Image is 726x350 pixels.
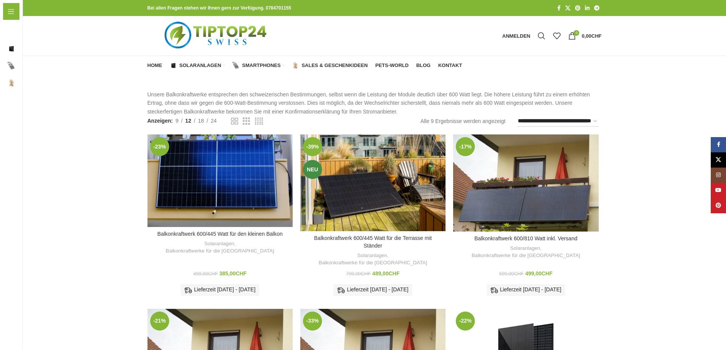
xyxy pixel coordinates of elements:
span: 0 [574,30,579,36]
a: Smartphones [232,58,284,73]
span: Pets-World [8,93,36,107]
a: 18 [196,117,207,125]
span: -39% [303,137,322,156]
span: -21% [150,312,169,331]
a: X Social Link [711,152,726,168]
div: , [457,245,595,259]
span: CHF [389,270,400,276]
div: Lieferzeit [DATE] - [DATE] [487,284,565,296]
a: YouTube Social Link [711,183,726,198]
a: Rasteransicht 4 [255,117,263,126]
a: Pinterest Social Link [573,3,583,13]
a: Home [147,58,162,73]
a: Sales & Geschenkideen [292,58,367,73]
span: 12 [185,118,191,124]
p: Unsere Balkonkraftwerke entsprechen den schweizerischen Bestimmungen, selbst wenn die Leistung de... [147,90,602,116]
a: Solaranlagen [170,58,225,73]
span: CHF [236,270,247,276]
img: Solaranlagen [8,45,15,53]
div: Hauptnavigation [144,58,466,73]
a: X Social Link [563,3,573,13]
img: Solaranlagen [170,62,177,69]
a: 9 [173,117,181,125]
span: CHF [208,271,218,276]
a: Solaranlagen [357,252,387,259]
span: CHF [514,271,524,276]
img: Tiptop24 Nachhaltige & Faire Produkte [147,16,286,56]
div: , [304,252,442,266]
bdi: 0,00 [582,33,601,39]
a: Logo der Website [147,32,286,38]
a: Pets-World [375,58,409,73]
a: 0 0,00CHF [564,28,605,43]
span: Sales & Geschenkideen [19,76,79,90]
a: Kontakt [438,58,462,73]
span: CHF [361,271,371,276]
a: Solaranlagen [510,245,540,252]
span: -33% [303,312,322,331]
span: Anmelden [502,34,530,38]
span: Smartphones [19,59,53,73]
span: Blog [8,110,19,124]
a: Balkonkraftwerk 600/810 Watt inkl. Versand [474,235,577,241]
a: Balkonkraftwerk 600/445 Watt für die Terrasse mit Ständer [300,134,446,231]
span: Home [8,25,22,38]
img: Smartphones [232,62,239,69]
img: Sales & Geschenkideen [292,62,299,69]
span: Solaranlagen [179,62,221,69]
span: Sales & Geschenkideen [301,62,367,69]
strong: Bei allen Fragen stehen wir Ihnen gern zur Verfügung. 0784701155 [147,5,291,11]
a: Facebook Social Link [711,137,726,152]
img: Sales & Geschenkideen [8,79,15,87]
span: Kontakt [8,128,27,141]
span: Solaranlagen [19,42,53,56]
span: Neu [303,160,322,179]
select: Shop-Reihenfolge [517,116,599,127]
span: Smartphones [242,62,280,69]
span: -17% [456,137,475,156]
span: CHF [591,33,602,39]
span: Blog [416,62,431,69]
a: Suche [534,28,549,43]
a: LinkedIn Social Link [583,3,592,13]
a: Balkonkraftwerke für die [GEOGRAPHIC_DATA] [471,252,580,259]
a: Balkonkraftwerke für die [GEOGRAPHIC_DATA] [166,248,274,255]
bdi: 385,00 [220,270,247,276]
img: Smartphones [8,62,15,70]
span: 18 [198,118,204,124]
span: 9 [175,118,178,124]
a: Pinterest Social Link [711,198,726,213]
a: Balkonkraftwerke für die [GEOGRAPHIC_DATA] [319,259,427,267]
div: Lieferzeit [DATE] - [DATE] [181,284,259,296]
span: Kontakt [438,62,462,69]
bdi: 489,00 [372,270,400,276]
span: Pets-World [375,62,409,69]
p: Alle 9 Ergebnisse werden angezeigt [420,117,505,125]
a: Balkonkraftwerk 600/445 Watt für den kleinen Balkon [157,231,283,237]
span: 24 [211,118,217,124]
a: 12 [183,117,194,125]
bdi: 599,00 [499,271,524,276]
bdi: 799,00 [346,271,371,276]
a: Instagram Social Link [711,168,726,183]
a: Telegram Social Link [592,3,602,13]
a: Anmelden [498,28,534,43]
a: Blog [416,58,431,73]
a: Facebook Social Link [555,3,563,13]
div: , [151,240,289,254]
div: Lieferzeit [DATE] - [DATE] [333,284,412,296]
a: Balkonkraftwerk 600/810 Watt inkl. Versand [453,134,598,232]
a: 24 [208,117,220,125]
bdi: 499,00 [525,270,553,276]
a: Rasteransicht 3 [243,117,250,126]
span: Menü [18,7,32,16]
a: Balkonkraftwerk 600/445 Watt für den kleinen Balkon [147,134,293,227]
a: Balkonkraftwerk 600/445 Watt für die Terrasse mit Ständer [314,235,432,249]
span: Anzeigen [147,117,173,125]
span: CHF [542,270,553,276]
div: Meine Wunschliste [549,28,564,43]
a: Solaranlagen [204,240,234,248]
span: -22% [456,312,475,331]
span: Home [147,62,162,69]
